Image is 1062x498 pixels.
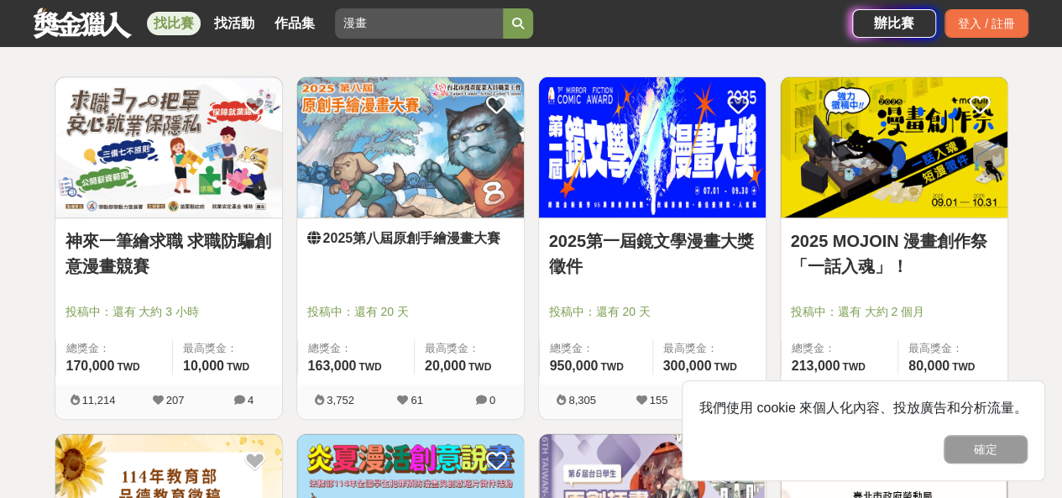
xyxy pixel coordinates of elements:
span: 最高獎金： [908,340,997,357]
span: 總獎金： [66,340,162,357]
span: TWD [600,361,623,373]
a: Cover Image [539,77,766,218]
span: 3,752 [327,394,354,406]
span: 投稿中：還有 大約 3 小時 [65,303,272,321]
span: TWD [952,361,975,373]
a: 2025第八屆原創手繪漫畫大賽 [307,228,514,249]
img: Cover Image [781,77,1007,218]
span: 總獎金： [550,340,642,357]
a: 找活動 [207,12,261,35]
span: 170,000 [66,359,115,373]
span: 10,000 [183,359,224,373]
img: Cover Image [297,77,524,218]
span: 投稿中：還有 20 天 [549,303,756,321]
a: 找比賽 [147,12,201,35]
span: TWD [468,361,491,373]
span: 950,000 [550,359,599,373]
a: 2025第一屆鏡文學漫畫大獎徵件 [549,228,756,279]
a: Cover Image [297,77,524,218]
span: 最高獎金： [663,340,756,357]
span: 最高獎金： [183,340,272,357]
a: Cover Image [781,77,1007,218]
img: Cover Image [539,77,766,218]
span: 155 [650,394,668,406]
input: 2025「洗手新日常：全民 ALL IN」洗手歌全台徵選 [335,8,503,39]
span: 總獎金： [792,340,887,357]
span: 我們使用 cookie 來個人化內容、投放廣告和分析流量。 [699,401,1028,415]
span: TWD [227,361,249,373]
span: 300,000 [663,359,712,373]
span: 投稿中：還有 20 天 [307,303,514,321]
button: 確定 [944,435,1028,464]
span: 0 [489,394,495,406]
span: 投稿中：還有 大約 2 個月 [791,303,997,321]
a: Cover Image [55,77,282,218]
span: 8,305 [568,394,596,406]
img: Cover Image [55,77,282,218]
span: 207 [166,394,185,406]
span: TWD [358,361,381,373]
span: 最高獎金： [425,340,514,357]
span: 總獎金： [308,340,404,357]
span: TWD [117,361,139,373]
span: 4 [248,394,254,406]
span: TWD [842,361,865,373]
div: 登入 / 註冊 [944,9,1028,38]
span: 213,000 [792,359,840,373]
a: 作品集 [268,12,322,35]
span: 20,000 [425,359,466,373]
span: 80,000 [908,359,950,373]
a: 辦比賽 [852,9,936,38]
a: 神來一筆繪求職 求職防騙創意漫畫競賽 [65,228,272,279]
span: 163,000 [308,359,357,373]
span: TWD [714,361,736,373]
span: 61 [411,394,422,406]
a: 2025 MOJOIN 漫畫創作祭「一話入魂」！ [791,228,997,279]
span: 11,214 [82,394,116,406]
